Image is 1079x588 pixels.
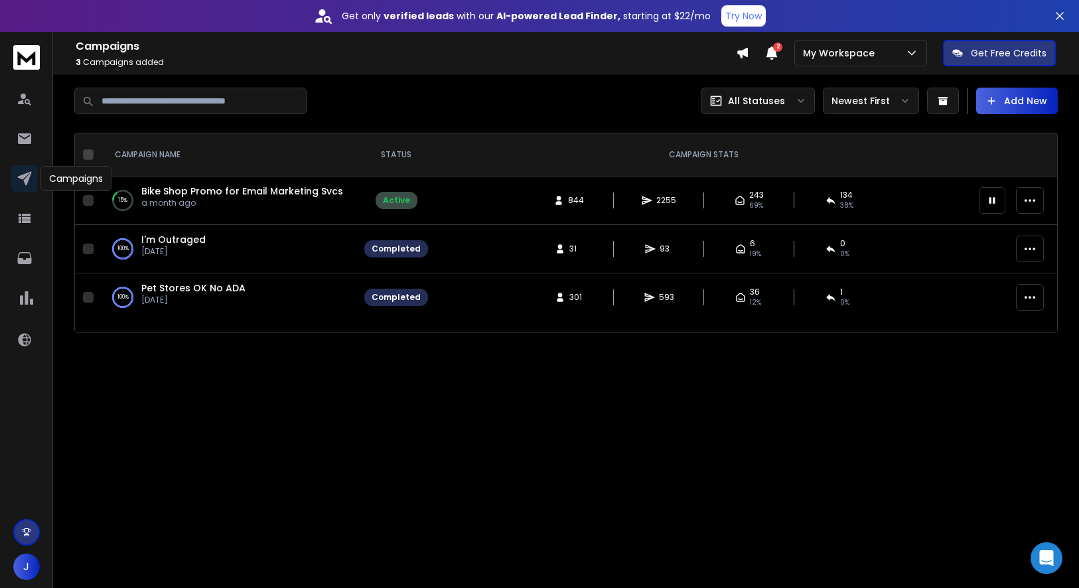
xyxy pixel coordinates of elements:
[840,287,843,297] span: 1
[749,190,764,200] span: 243
[803,46,880,60] p: My Workspace
[750,287,760,297] span: 36
[117,291,129,304] p: 100 %
[656,195,676,206] span: 2255
[750,249,761,259] span: 19 %
[372,292,421,303] div: Completed
[436,133,971,177] th: CAMPAIGN STATS
[840,249,849,259] span: 0 %
[384,9,454,23] strong: verified leads
[976,88,1058,114] button: Add New
[840,238,845,249] span: 0
[141,246,206,257] p: [DATE]
[76,38,736,54] h1: Campaigns
[569,292,583,303] span: 301
[750,238,755,249] span: 6
[99,225,356,273] td: 100%I'm Outraged[DATE]
[40,166,111,191] div: Campaigns
[117,242,129,256] p: 100 %
[1031,542,1062,574] div: Open Intercom Messenger
[659,292,674,303] span: 593
[971,46,1046,60] p: Get Free Credits
[76,56,81,68] span: 3
[372,244,421,254] div: Completed
[356,133,436,177] th: STATUS
[99,273,356,322] td: 100%Pet Stores OK No ADA[DATE]
[568,195,584,206] span: 844
[141,198,343,208] p: a month ago
[569,244,583,254] span: 31
[840,297,849,308] span: 0 %
[943,40,1056,66] button: Get Free Credits
[660,244,673,254] span: 93
[99,133,356,177] th: CAMPAIGN NAME
[13,45,40,70] img: logo
[773,42,782,52] span: 2
[141,295,246,305] p: [DATE]
[99,177,356,225] td: 15%Bike Shop Promo for Email Marketing Svcsa month ago
[728,94,785,108] p: All Statuses
[823,88,919,114] button: Newest First
[141,184,343,198] a: Bike Shop Promo for Email Marketing Svcs
[840,200,853,211] span: 38 %
[383,195,410,206] div: Active
[118,194,127,207] p: 15 %
[749,200,763,211] span: 69 %
[721,5,766,27] button: Try Now
[725,9,762,23] p: Try Now
[141,233,206,246] a: I'm Outraged
[750,297,761,308] span: 12 %
[13,553,40,580] button: J
[496,9,620,23] strong: AI-powered Lead Finder,
[342,9,711,23] p: Get only with our starting at $22/mo
[141,281,246,295] a: Pet Stores OK No ADA
[840,190,853,200] span: 134
[76,57,736,68] p: Campaigns added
